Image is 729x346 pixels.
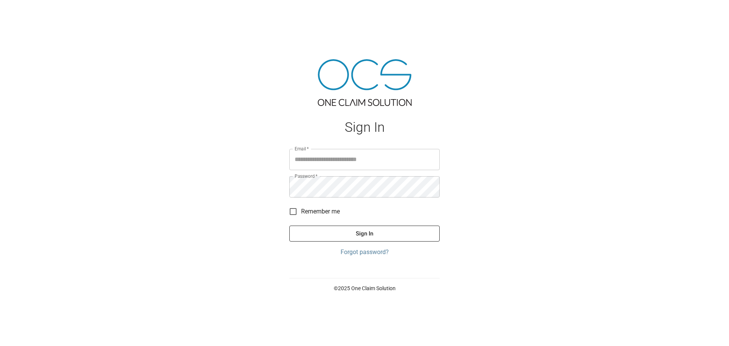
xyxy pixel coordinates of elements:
img: ocs-logo-white-transparent.png [9,5,39,20]
a: Forgot password? [289,248,440,257]
p: © 2025 One Claim Solution [289,284,440,292]
label: Email [295,145,309,152]
span: Remember me [301,207,340,216]
button: Sign In [289,226,440,242]
img: ocs-logo-tra.png [318,59,412,106]
h1: Sign In [289,120,440,135]
label: Password [295,173,317,179]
